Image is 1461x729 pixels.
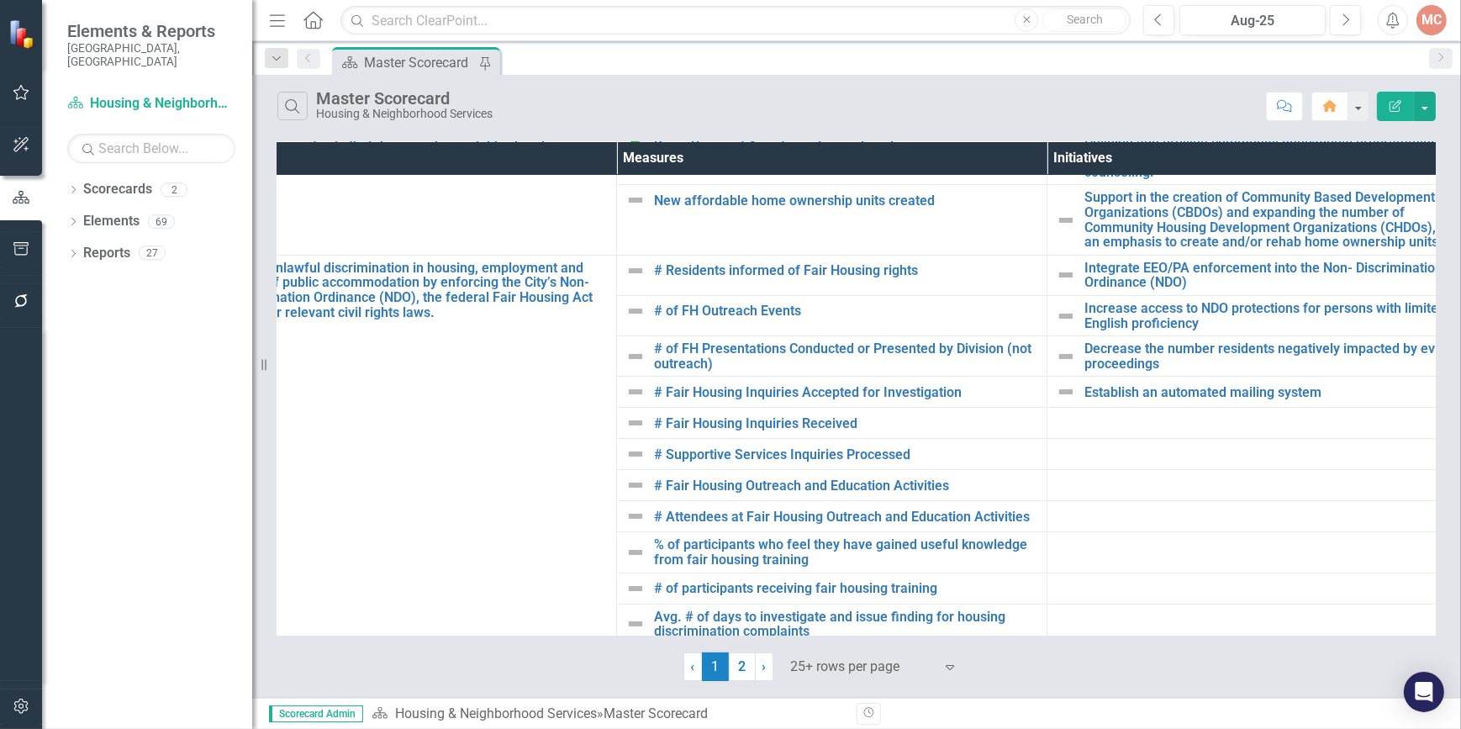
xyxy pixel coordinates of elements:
input: Search Below... [67,134,235,163]
a: # Attendees at Fair Housing Outreach and Education Activities [654,510,1038,525]
td: Double-Click to Edit Right Click for Context Menu [617,470,1047,501]
button: Aug-25 [1179,5,1326,35]
a: Housing & Neighborhood Services [67,94,235,114]
span: Search [1067,13,1103,26]
img: ClearPoint Strategy [8,19,38,49]
a: # Supportive Services Inquiries Processed [654,447,1038,462]
td: Double-Click to Edit Right Click for Context Menu [617,255,1047,295]
a: # of FH Outreach Events [654,304,1038,319]
img: Not Defined [625,578,646,599]
img: Not Defined [1056,210,1076,230]
span: › [762,658,767,674]
td: Double-Click to Edit Right Click for Context Menu [617,185,1047,255]
a: Housing & Neighborhood Services [395,705,597,721]
img: Not Defined [625,542,646,563]
div: Aug-25 [1185,11,1320,31]
a: To end unlawful discrimination in housing, employment and places of public accommodation by enfor... [224,261,608,320]
a: Reports [83,244,130,263]
img: Not Defined [625,506,646,526]
img: Not Defined [625,413,646,433]
td: Double-Click to Edit Right Click for Context Menu [617,408,1047,439]
a: New affordable home ownership units created [654,193,1038,209]
a: Avg. # of days to investigate and issue finding for housing discrimination complaints [654,610,1038,639]
img: Not Defined [625,190,646,210]
a: % of participants who feel they have gained useful knowledge from fair housing training [654,537,1038,567]
a: # Fair Housing Inquiries Accepted for Investigation [654,385,1038,400]
td: Double-Click to Edit Right Click for Context Menu [617,501,1047,532]
button: Search [1042,8,1126,32]
div: Master Scorecard [604,705,708,721]
div: Master Scorecard [364,52,475,73]
img: Not Defined [625,301,646,321]
div: 27 [139,246,166,261]
div: Open Intercom Messenger [1404,672,1444,712]
a: Elements [83,212,140,231]
img: Not Defined [625,261,646,281]
span: Scorecard Admin [269,705,363,722]
img: Not Defined [1056,306,1076,326]
div: » [372,705,844,724]
td: Double-Click to Edit Right Click for Context Menu [617,336,1047,377]
a: # of participants receiving fair housing training [654,581,1038,596]
small: [GEOGRAPHIC_DATA], [GEOGRAPHIC_DATA] [67,41,235,69]
a: # Fair Housing Outreach and Education Activities [654,478,1038,494]
a: 2 [729,652,756,681]
img: Not Defined [625,475,646,495]
span: ‹ [691,658,695,674]
a: Scorecards [83,180,152,199]
div: Housing & Neighborhood Services [316,108,493,120]
img: Not Defined [1056,346,1076,367]
td: Double-Click to Edit Right Click for Context Menu [617,439,1047,470]
img: Not Defined [625,444,646,464]
a: # Residents informed of Fair Housing rights [654,263,1038,278]
img: Not Defined [625,382,646,402]
div: Master Scorecard [316,89,493,108]
td: Double-Click to Edit Right Click for Context Menu [617,295,1047,335]
img: Not Defined [625,614,646,634]
img: Not Defined [1056,382,1076,402]
span: 1 [702,652,729,681]
img: Not Defined [1056,265,1076,285]
div: 69 [148,214,175,229]
a: # Fair Housing Inquiries Received [654,416,1038,431]
input: Search ClearPoint... [340,6,1131,35]
button: MC [1416,5,1447,35]
td: Double-Click to Edit Right Click for Context Menu [617,573,1047,604]
img: Not Defined [625,346,646,367]
div: 2 [161,182,187,197]
a: # of FH Presentations Conducted or Presented by Division (not outreach) [654,341,1038,371]
td: Double-Click to Edit Right Click for Context Menu [617,377,1047,408]
span: Elements & Reports [67,21,235,41]
td: Double-Click to Edit Right Click for Context Menu [617,532,1047,573]
td: Double-Click to Edit Right Click for Context Menu [617,604,1047,644]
